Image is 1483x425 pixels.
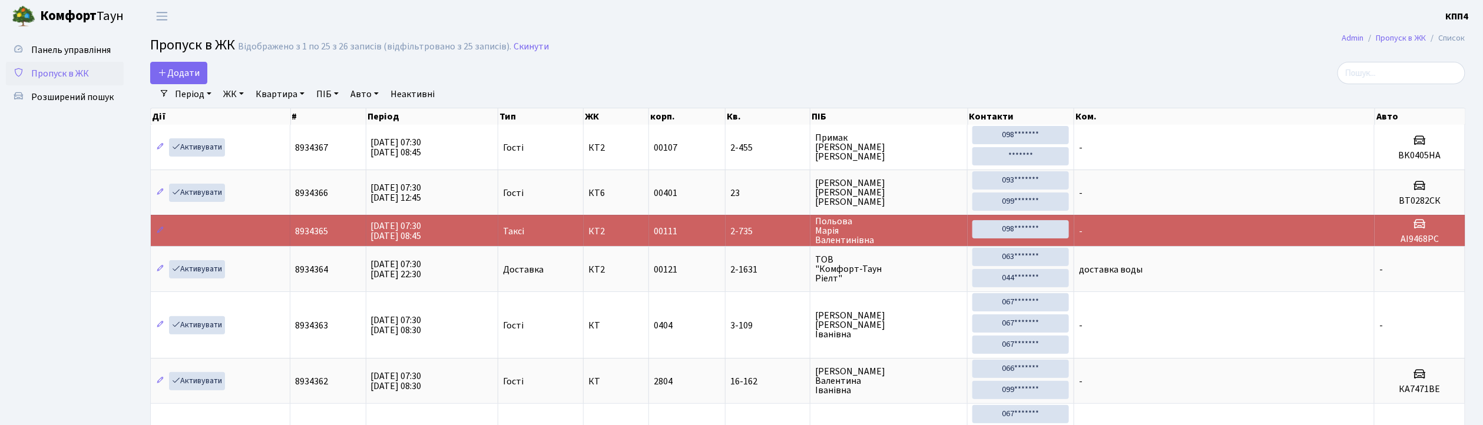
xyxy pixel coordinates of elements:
span: КТ2 [588,265,644,274]
th: Дії [151,108,291,125]
b: КПП4 [1446,10,1469,23]
span: 8934364 [295,263,328,276]
a: Пропуск в ЖК [6,62,124,85]
span: - [1079,319,1083,332]
a: Авто [346,84,383,104]
th: ПІБ [810,108,968,125]
a: Активувати [169,138,225,157]
span: 16-162 [730,377,805,386]
span: 8934363 [295,319,328,332]
span: доставка воды [1079,263,1143,276]
th: Кв. [726,108,810,125]
span: - [1079,225,1083,238]
a: Неактивні [386,84,439,104]
span: КТ2 [588,143,644,152]
div: Відображено з 1 по 25 з 26 записів (відфільтровано з 25 записів). [238,41,511,52]
span: - [1079,141,1083,154]
span: Гості [503,188,524,198]
span: 00107 [654,141,677,154]
span: [DATE] 07:30 [DATE] 08:30 [371,370,422,393]
th: # [291,108,366,125]
span: - [1379,263,1383,276]
span: КТ [588,321,644,330]
span: 8934366 [295,187,328,200]
a: Активувати [169,372,225,390]
span: 00401 [654,187,677,200]
span: Пропуск в ЖК [150,35,235,55]
span: [DATE] 07:30 [DATE] 08:30 [371,314,422,337]
span: Гості [503,321,524,330]
a: Квартира [251,84,309,104]
span: [DATE] 07:30 [DATE] 08:45 [371,136,422,159]
a: КПП4 [1446,9,1469,24]
span: - [1079,187,1083,200]
span: 8934367 [295,141,328,154]
span: 8934365 [295,225,328,238]
b: Комфорт [40,6,97,25]
h5: AI9468PC [1379,234,1460,245]
a: Додати [150,62,207,84]
a: Панель управління [6,38,124,62]
th: корп. [649,108,726,125]
span: Додати [158,67,200,79]
th: Авто [1375,108,1466,125]
span: Доставка [503,265,544,274]
a: Активувати [169,260,225,278]
span: 00121 [654,263,677,276]
span: Таксі [503,227,524,236]
span: Розширений пошук [31,91,114,104]
h5: КА7471ВЕ [1379,384,1460,395]
span: Таун [40,6,124,26]
span: 8934362 [295,375,328,388]
span: Панель управління [31,44,111,57]
span: КТ6 [588,188,644,198]
span: [DATE] 07:30 [DATE] 12:45 [371,181,422,204]
span: 2-1631 [730,265,805,274]
span: 00111 [654,225,677,238]
span: 3-109 [730,321,805,330]
img: logo.png [12,5,35,28]
h5: ВТ0282СК [1379,195,1460,207]
span: КТ [588,377,644,386]
th: ЖК [584,108,649,125]
span: [PERSON_NAME] [PERSON_NAME] Іванівна [815,311,962,339]
span: 23 [730,188,805,198]
a: Активувати [169,184,225,202]
th: Ком. [1074,108,1375,125]
span: Гості [503,143,524,152]
th: Період [366,108,499,125]
button: Переключити навігацію [147,6,177,26]
span: 2-455 [730,143,805,152]
span: [PERSON_NAME] Валентина Іванівна [815,367,962,395]
a: Admin [1342,32,1364,44]
a: Скинути [514,41,549,52]
a: Період [170,84,216,104]
span: Польова Марія Валентинівна [815,217,962,245]
span: [DATE] 07:30 [DATE] 08:45 [371,220,422,243]
span: Пропуск в ЖК [31,67,89,80]
span: - [1079,375,1083,388]
input: Пошук... [1338,62,1465,84]
span: 0404 [654,319,673,332]
span: Примак [PERSON_NAME] [PERSON_NAME] [815,133,962,161]
span: [PERSON_NAME] [PERSON_NAME] [PERSON_NAME] [815,178,962,207]
a: Пропуск в ЖК [1376,32,1426,44]
span: ТОВ "Комфорт-Таун Ріелт" [815,255,962,283]
span: 2804 [654,375,673,388]
a: Активувати [169,316,225,334]
a: Розширений пошук [6,85,124,109]
a: ЖК [219,84,249,104]
span: КТ2 [588,227,644,236]
h5: BK0405HA [1379,150,1460,161]
span: Гості [503,377,524,386]
span: [DATE] 07:30 [DATE] 22:30 [371,258,422,281]
li: Список [1426,32,1465,45]
th: Контакти [968,108,1075,125]
span: 2-735 [730,227,805,236]
span: - [1379,319,1383,332]
th: Тип [498,108,584,125]
nav: breadcrumb [1325,26,1483,51]
a: ПІБ [312,84,343,104]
